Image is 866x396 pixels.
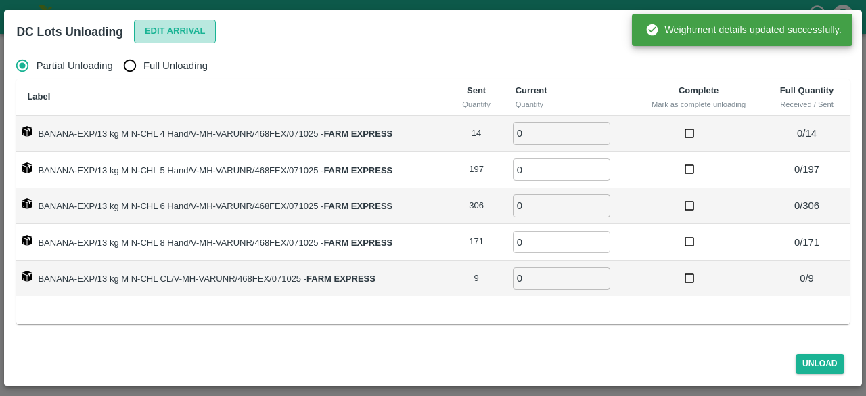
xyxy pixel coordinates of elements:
[22,126,32,137] img: box
[22,271,32,282] img: box
[306,273,375,284] strong: FARM EXPRESS
[679,85,719,95] b: Complete
[449,224,505,261] td: 171
[449,188,505,225] td: 306
[467,85,486,95] b: Sent
[27,91,50,102] b: Label
[449,261,505,297] td: 9
[16,116,448,152] td: BANANA-EXP/13 kg M N-CHL 4 Hand/V-MH-VARUNR/468FEX/071025 -
[323,201,392,211] strong: FARM EXPRESS
[459,98,494,110] div: Quantity
[513,158,610,181] input: 0
[513,122,610,144] input: 0
[769,126,844,141] p: 0 / 14
[769,235,844,250] p: 0 / 171
[513,194,610,217] input: 0
[513,231,610,253] input: 0
[323,129,392,139] strong: FARM EXPRESS
[449,152,505,188] td: 197
[143,58,208,73] span: Full Unloading
[449,116,505,152] td: 14
[22,235,32,246] img: box
[513,267,610,290] input: 0
[16,261,448,297] td: BANANA-EXP/13 kg M N-CHL CL/V-MH-VARUNR/468FEX/071025 -
[16,152,448,188] td: BANANA-EXP/13 kg M N-CHL 5 Hand/V-MH-VARUNR/468FEX/071025 -
[323,165,392,175] strong: FARM EXPRESS
[645,18,842,42] div: Weightment details updated successfully.
[796,354,844,374] button: Unload
[775,98,838,110] div: Received / Sent
[37,58,113,73] span: Partial Unloading
[16,25,122,39] b: DC Lots Unloading
[22,162,32,173] img: box
[769,198,844,213] p: 0 / 306
[134,20,216,43] button: Edit Arrival
[780,85,834,95] b: Full Quantity
[516,98,622,110] div: Quantity
[323,238,392,248] strong: FARM EXPRESS
[769,271,844,286] p: 0 / 9
[22,198,32,209] img: box
[16,188,448,225] td: BANANA-EXP/13 kg M N-CHL 6 Hand/V-MH-VARUNR/468FEX/071025 -
[16,224,448,261] td: BANANA-EXP/13 kg M N-CHL 8 Hand/V-MH-VARUNR/468FEX/071025 -
[644,98,754,110] div: Mark as complete unloading
[769,162,844,177] p: 0 / 197
[516,85,547,95] b: Current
